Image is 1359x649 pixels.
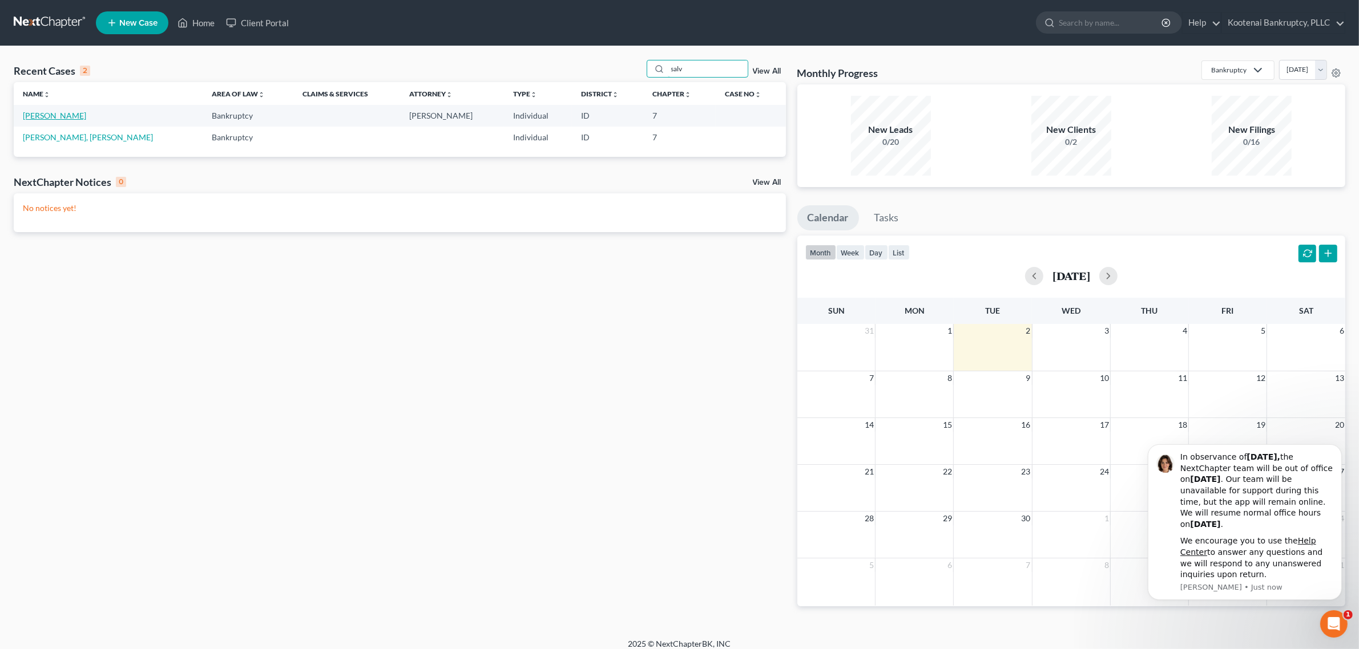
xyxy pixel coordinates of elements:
span: 31 [864,324,875,338]
th: Claims & Services [293,82,400,105]
i: unfold_more [684,91,691,98]
i: unfold_more [755,91,761,98]
iframe: Intercom live chat [1320,610,1348,638]
span: 8 [946,371,953,385]
span: 11 [1177,371,1188,385]
i: unfold_more [258,91,265,98]
span: 9 [1025,371,1032,385]
a: [PERSON_NAME] [23,111,86,120]
div: Bankruptcy [1211,65,1247,75]
span: 16 [1021,418,1032,432]
input: Search by name... [668,60,748,77]
span: 14 [864,418,875,432]
div: 0/16 [1212,136,1292,148]
span: 5 [868,558,875,572]
span: Sat [1299,306,1313,315]
a: [PERSON_NAME], [PERSON_NAME] [23,132,153,142]
i: unfold_more [43,91,50,98]
a: Districtunfold_more [581,90,619,98]
span: 7 [868,371,875,385]
span: 19 [1255,418,1267,432]
span: 6 [1338,324,1345,338]
i: unfold_more [530,91,537,98]
input: Search by name... [1059,12,1163,33]
span: 5 [1260,324,1267,338]
div: New Clients [1031,123,1111,136]
span: 20 [1334,418,1345,432]
td: Individual [504,127,572,148]
span: 12 [1255,371,1267,385]
a: Nameunfold_more [23,90,50,98]
div: 0 [116,177,126,187]
span: 13 [1334,371,1345,385]
span: Tue [986,306,1001,315]
span: 10 [1099,371,1110,385]
span: Fri [1222,306,1234,315]
div: NextChapter Notices [14,175,126,189]
span: 1 [946,324,953,338]
span: 23 [1021,465,1032,478]
a: Help [1183,13,1221,33]
span: 1 [1103,512,1110,525]
span: 17 [1099,418,1110,432]
span: 1 [1344,610,1353,619]
span: 22 [942,465,953,478]
a: Case Nounfold_more [725,90,761,98]
h2: [DATE] [1052,270,1090,282]
a: View All [753,67,781,75]
button: day [865,245,888,260]
span: 18 [1177,418,1188,432]
div: Recent Cases [14,64,90,78]
span: 6 [946,558,953,572]
span: 29 [942,512,953,525]
span: 28 [864,512,875,525]
h3: Monthly Progress [797,66,878,80]
span: Mon [905,306,925,315]
span: 24 [1099,465,1110,478]
div: 0/2 [1031,136,1111,148]
div: New Leads [851,123,931,136]
a: Home [172,13,220,33]
td: Bankruptcy [203,105,293,126]
td: Individual [504,105,572,126]
a: Calendar [797,205,859,230]
div: 2 [80,66,90,76]
span: 30 [1021,512,1032,525]
button: week [836,245,865,260]
span: Thu [1141,306,1158,315]
span: Wed [1062,306,1080,315]
a: Client Portal [220,13,295,33]
td: [PERSON_NAME] [400,105,504,126]
span: 3 [1103,324,1110,338]
p: No notices yet! [23,202,777,214]
a: Attorneyunfold_more [409,90,453,98]
span: 21 [864,465,875,478]
div: New Filings [1212,123,1292,136]
a: Typeunfold_more [513,90,537,98]
span: 7 [1025,558,1032,572]
td: ID [572,105,643,126]
div: 0/20 [851,136,931,148]
iframe: Intercom notifications message [1131,434,1359,607]
span: 15 [942,418,953,432]
span: 2 [1025,324,1032,338]
a: Chapterunfold_more [652,90,691,98]
td: ID [572,127,643,148]
td: Bankruptcy [203,127,293,148]
a: View All [753,179,781,186]
span: 8 [1103,558,1110,572]
a: Tasks [864,205,909,230]
a: Kootenai Bankruptcy, PLLC [1222,13,1345,33]
td: 7 [643,105,716,126]
i: unfold_more [446,91,453,98]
